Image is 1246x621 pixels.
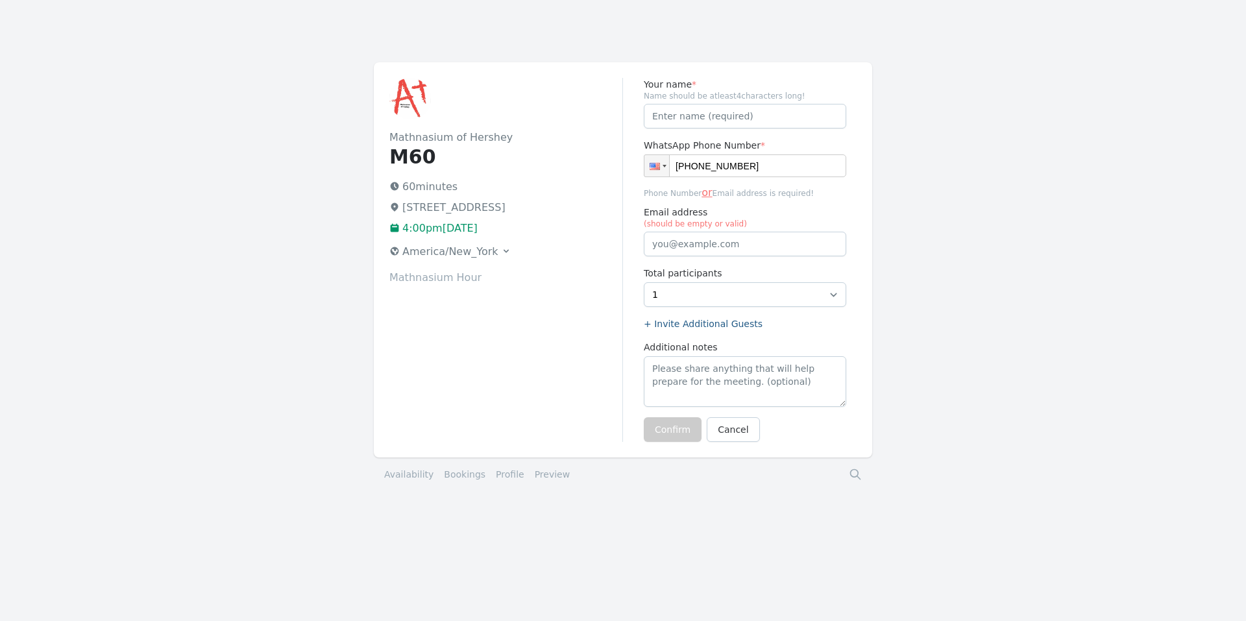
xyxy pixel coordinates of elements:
label: Additional notes [644,341,846,354]
span: or [702,186,712,199]
button: America/New_York [384,241,517,262]
img: Mathnasium of Hershey [389,78,431,119]
p: (should be empty or valid) [644,219,846,229]
label: WhatsApp Phone Number [644,139,846,152]
span: [STREET_ADDRESS] [402,201,506,213]
h1: M60 [389,145,622,169]
input: 1 (702) 123-4567 [644,154,846,177]
input: you@example.com [644,232,846,256]
span: Name should be atleast 4 characters long! [644,91,846,101]
label: Total participants [644,267,846,280]
p: Mathnasium Hour [389,270,622,286]
a: Preview [535,469,570,480]
label: Email address [644,206,846,229]
a: Availability [384,468,434,481]
a: Cancel [707,417,759,442]
label: + Invite Additional Guests [644,317,846,330]
a: Profile [496,468,524,481]
div: United States: + 1 [644,155,669,177]
button: Confirm [644,417,702,442]
span: Phone Number Email address is required! [644,185,846,201]
a: Bookings [444,468,485,481]
label: Your name [644,78,846,91]
p: 60 minutes [389,179,622,195]
input: Enter name (required) [644,104,846,128]
h2: Mathnasium of Hershey [389,130,622,145]
p: 4:00pm[DATE] [389,221,622,236]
